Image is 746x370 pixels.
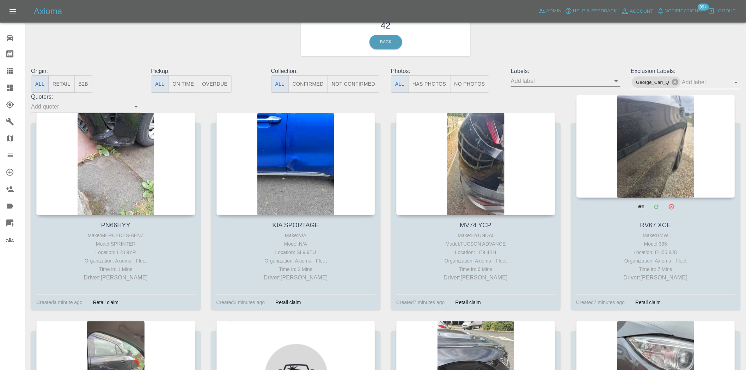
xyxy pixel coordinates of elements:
div: Make: HYUNDAI [398,231,554,240]
div: Organization: Axioma - Fleet [218,257,374,265]
button: Retail [48,75,74,93]
button: B2B [74,75,93,93]
div: Make: BMW [578,231,734,240]
button: Logout [706,6,738,17]
input: Add label [511,75,610,86]
button: Open drawer [4,3,21,20]
button: Help & Feedback [563,6,619,17]
div: Organization: Axioma - Fleet [38,257,194,265]
p: Driver: [PERSON_NAME] [218,273,374,282]
button: All [31,75,49,93]
a: Back [369,35,402,49]
a: RV67 XCE [640,222,671,229]
div: Organization: Axioma - Fleet [398,257,554,265]
h3: 42 [306,19,465,32]
p: Driver: [PERSON_NAME] [578,273,734,282]
span: Logout [716,7,736,15]
p: Origin: [31,67,140,75]
button: All [151,75,169,93]
span: Account [630,7,654,16]
a: MV74 YCP [460,222,491,229]
div: Time in: 7 Mins [578,265,734,273]
div: Model: N/A [218,240,374,248]
div: Location: L23 9YR [38,248,194,257]
div: Organization: Axioma - Fleet [578,257,734,265]
button: Archive [664,199,679,214]
button: Confirmed [288,75,328,93]
div: Model: SPRINTER [38,240,194,248]
div: Retail claim [630,298,666,307]
input: Add label [682,77,721,88]
div: Retail claim [88,298,124,307]
div: Time in: 2 Mins [218,265,374,273]
h5: Axioma [34,6,62,17]
button: Open [731,78,741,87]
button: Open [131,102,141,112]
a: View [634,199,648,214]
div: Model: 335 [578,240,734,248]
span: Notifications [665,7,702,15]
div: Time in: 6 Mins [398,265,554,273]
p: Pickup: [151,67,260,75]
div: Model: TUCSON ADVANCE [398,240,554,248]
div: Retail claim [270,298,306,307]
p: Driver: [PERSON_NAME] [38,273,194,282]
div: Make: N/A [218,231,374,240]
p: Driver: [PERSON_NAME] [398,273,554,282]
div: Location: LE9 4BH [398,248,554,257]
div: Location: EH55 8JD [578,248,734,257]
button: Open [611,76,621,86]
input: Add quoter [31,101,130,112]
p: Photos: [391,67,500,75]
button: Notifications [655,6,703,17]
div: Created 7 minutes ago [576,298,625,307]
button: Overdue [198,75,232,93]
span: Admin [546,7,562,15]
p: Exclusion Labels: [631,67,740,75]
p: Collection: [271,67,380,75]
a: Admin [537,6,564,17]
div: Location: SL9 9TU [218,248,374,257]
a: PN66HYY [101,222,130,229]
div: Created a minute ago [36,298,82,307]
button: All [391,75,409,93]
p: Quoters: [31,93,140,101]
div: Time in: 1 Mins [38,265,194,273]
span: George_Carl_Q [632,78,674,86]
a: Modify [649,199,664,214]
a: Account [619,6,655,17]
button: Has Photos [408,75,451,93]
div: Created 7 minutes ago [396,298,445,307]
div: George_Carl_Q [632,76,681,88]
div: Make: MERCEDES-BENZ [38,231,194,240]
p: Labels: [511,67,620,75]
button: No Photos [450,75,489,93]
a: KIA SPORTAGE [272,222,319,229]
button: Not Confirmed [328,75,379,93]
button: All [271,75,289,93]
div: Created 3 minutes ago [216,298,265,307]
span: Help & Feedback [573,7,617,15]
button: On Time [168,75,198,93]
div: Retail claim [450,298,486,307]
span: 99+ [698,4,709,11]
